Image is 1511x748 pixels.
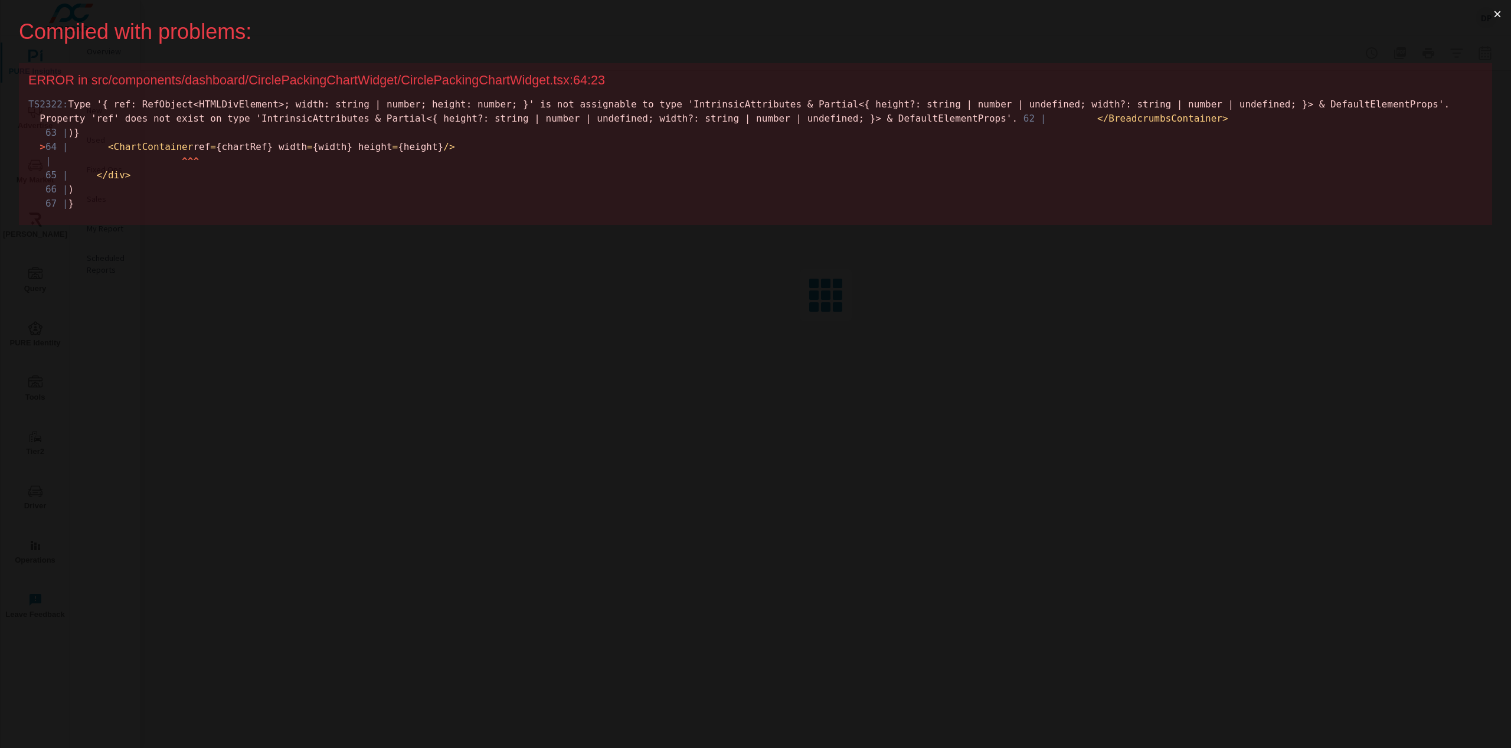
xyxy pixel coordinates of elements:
[19,19,1473,44] div: Compiled with problems:
[1097,113,1103,124] span: <
[40,127,79,138] span: )}
[125,169,131,181] span: >
[449,141,455,152] span: >
[45,141,68,152] span: 64 |
[114,141,194,152] span: ChartContainer
[1023,113,1046,124] span: 62 |
[45,184,68,195] span: 66 |
[108,169,125,181] span: div
[108,141,114,152] span: <
[45,127,68,138] span: 63 |
[28,73,1483,88] div: ERROR in src/components/dashboard/CirclePackingChartWidget/CirclePackingChartWidget.tsx:64:23
[443,141,449,152] span: /
[40,141,45,152] span: >
[1103,113,1109,124] span: /
[97,169,103,181] span: <
[40,141,454,152] span: ref {chartRef} width {width} height {height}
[307,141,313,152] span: =
[28,99,68,110] span: TS2322:
[1108,113,1222,124] span: BreadcrumbsContainer
[45,169,68,181] span: 65 |
[40,184,74,195] span: )
[45,155,51,166] span: |
[28,97,1483,211] div: Type '{ ref: RefObject<HTMLDivElement>; width: string | number; height: number; }' is not assigna...
[40,198,74,209] span: }
[193,155,199,166] span: ^
[393,141,398,152] span: =
[1222,113,1228,124] span: >
[102,169,108,181] span: /
[210,141,216,152] span: =
[182,155,188,166] span: ^
[45,198,68,209] span: 67 |
[188,155,194,166] span: ^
